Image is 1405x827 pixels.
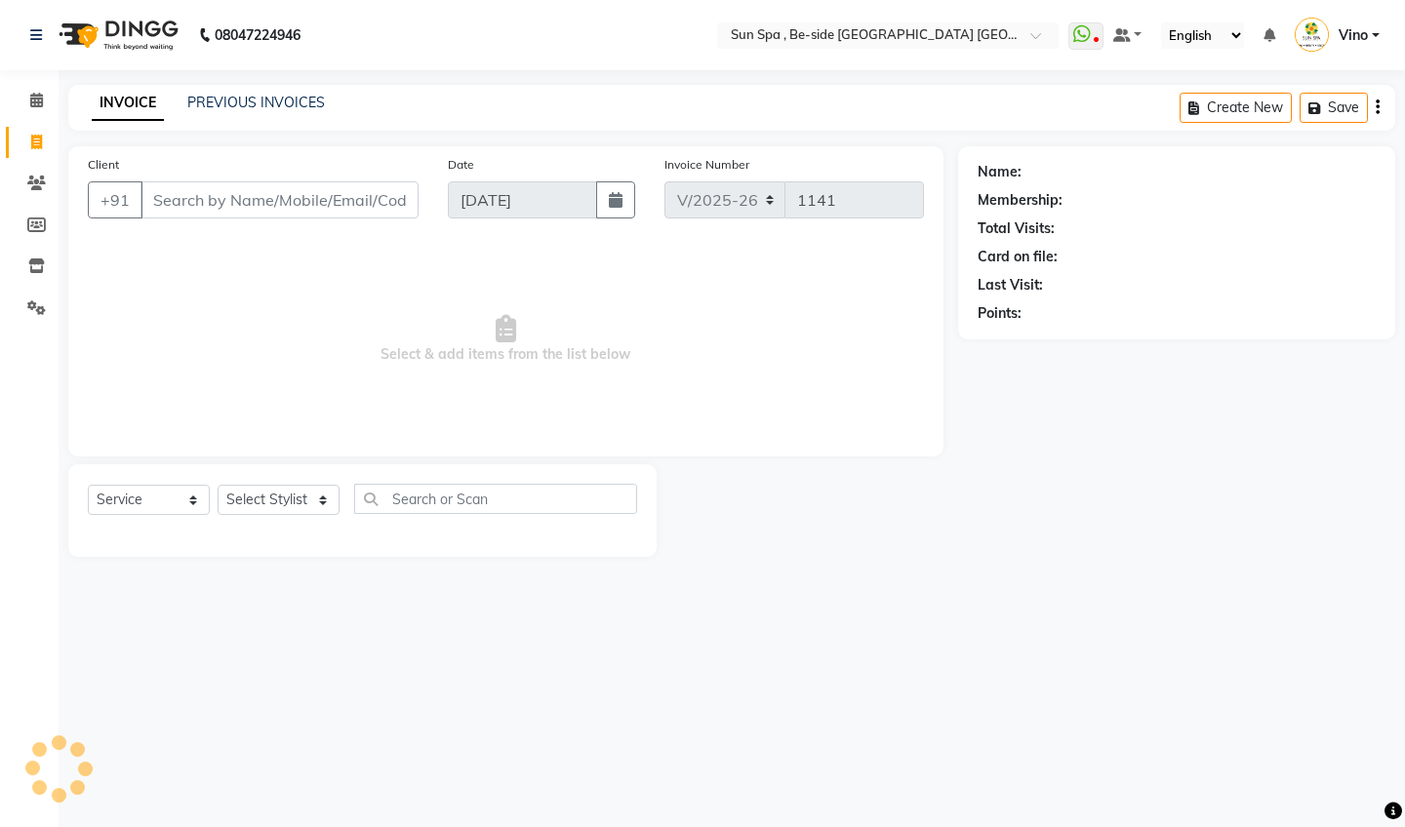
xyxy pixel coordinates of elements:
div: Total Visits: [978,218,1055,239]
label: Invoice Number [664,156,749,174]
button: Create New [1180,93,1292,123]
button: +91 [88,181,142,218]
input: Search or Scan [354,484,637,514]
button: Save [1300,93,1368,123]
label: Client [88,156,119,174]
a: INVOICE [92,86,164,121]
div: Name: [978,162,1022,182]
img: Vino [1295,18,1329,52]
div: Card on file: [978,247,1058,267]
div: Points: [978,303,1022,324]
span: Vino [1339,25,1368,46]
span: Select & add items from the list below [88,242,924,437]
b: 08047224946 [215,8,301,62]
div: Membership: [978,190,1063,211]
input: Search by Name/Mobile/Email/Code [140,181,419,218]
label: Date [448,156,474,174]
img: logo [50,8,183,62]
a: PREVIOUS INVOICES [187,94,325,111]
div: Last Visit: [978,275,1043,295]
